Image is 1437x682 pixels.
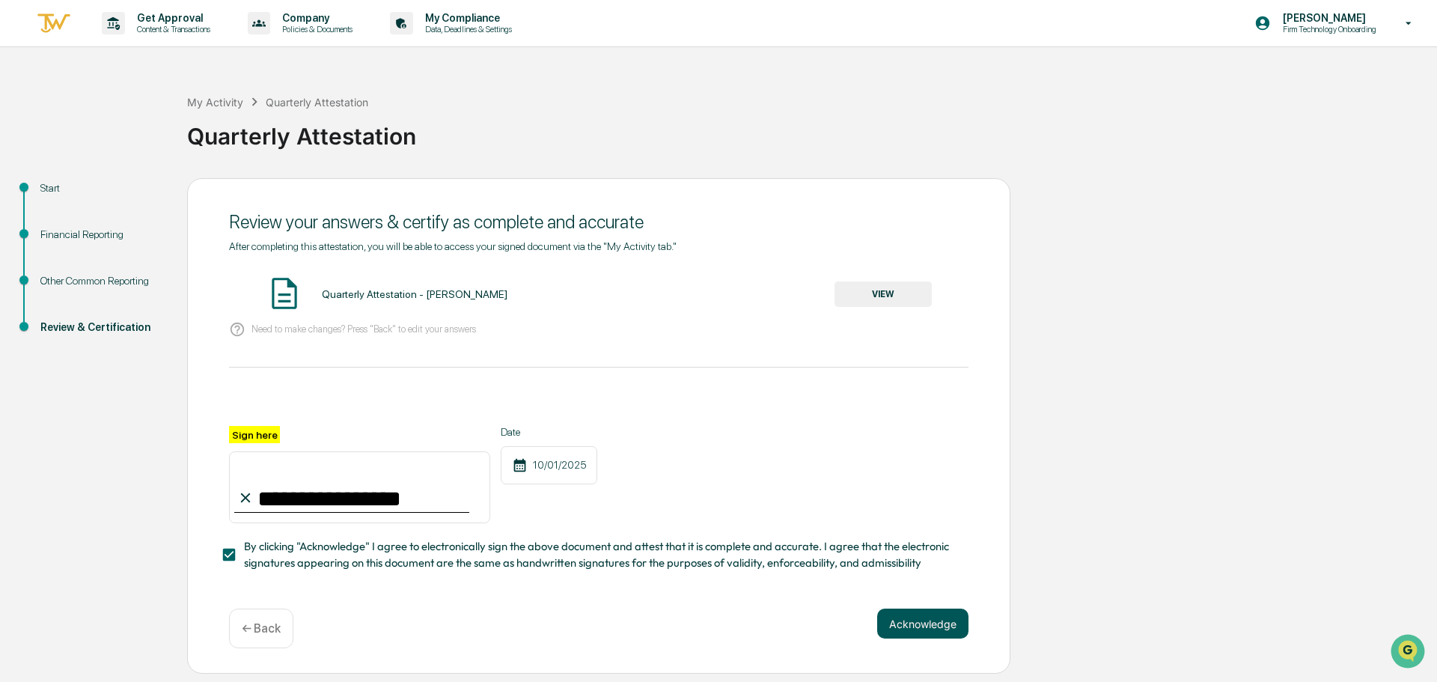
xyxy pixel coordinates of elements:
[187,111,1430,150] div: Quarterly Attestation
[40,227,163,243] div: Financial Reporting
[125,12,218,24] p: Get Approval
[36,11,72,36] img: logo
[103,183,192,210] a: 🗄️Attestations
[251,323,476,335] p: Need to make changes? Press "Back" to edit your answers
[9,211,100,238] a: 🔎Data Lookup
[270,24,360,34] p: Policies & Documents
[15,31,272,55] p: How can we help?
[501,426,597,438] label: Date
[229,240,677,252] span: After completing this attestation, you will be able to access your signed document via the "My Ac...
[15,115,42,141] img: 1746055101610-c473b297-6a78-478c-a979-82029cc54cd1
[1271,12,1384,24] p: [PERSON_NAME]
[149,254,181,265] span: Pylon
[229,426,280,443] label: Sign here
[413,12,519,24] p: My Compliance
[40,273,163,289] div: Other Common Reporting
[877,609,968,639] button: Acknowledge
[51,115,245,130] div: Start new chat
[835,281,932,307] button: VIEW
[244,538,957,572] span: By clicking "Acknowledge" I agree to electronically sign the above document and attest that it is...
[40,180,163,196] div: Start
[270,12,360,24] p: Company
[9,183,103,210] a: 🖐️Preclearance
[40,320,163,335] div: Review & Certification
[51,130,189,141] div: We're available if you need us!
[30,217,94,232] span: Data Lookup
[1271,24,1384,34] p: Firm Technology Onboarding
[322,288,507,300] div: Quarterly Attestation - [PERSON_NAME]
[30,189,97,204] span: Preclearance
[1389,633,1430,673] iframe: Open customer support
[254,119,272,137] button: Start new chat
[413,24,519,34] p: Data, Deadlines & Settings
[187,96,243,109] div: My Activity
[125,24,218,34] p: Content & Transactions
[15,219,27,231] div: 🔎
[242,621,281,636] p: ← Back
[501,446,597,484] div: 10/01/2025
[106,253,181,265] a: Powered byPylon
[109,190,120,202] div: 🗄️
[123,189,186,204] span: Attestations
[229,211,968,233] div: Review your answers & certify as complete and accurate
[266,96,368,109] div: Quarterly Attestation
[266,275,303,312] img: Document Icon
[15,190,27,202] div: 🖐️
